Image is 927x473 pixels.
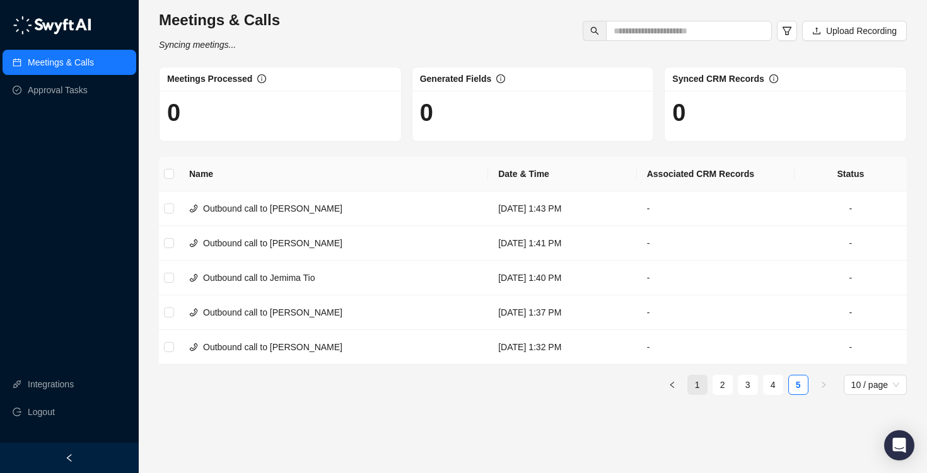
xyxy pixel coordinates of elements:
span: phone [189,239,198,248]
button: right [813,375,834,395]
span: Generated Fields [420,74,492,84]
li: 5 [788,375,808,395]
td: [DATE] 1:43 PM [488,191,637,226]
td: - [637,191,795,226]
th: Date & Time [488,157,637,191]
span: info-circle [496,74,505,83]
th: Associated CRM Records [637,157,795,191]
a: 5 [789,375,808,394]
span: filter [782,26,792,36]
a: Integrations [28,372,74,397]
span: Synced CRM Records [672,74,764,84]
td: - [637,295,795,330]
span: info-circle [257,74,266,83]
button: left [662,375,682,395]
span: phone [189,204,198,213]
span: left [668,381,676,389]
button: Upload Recording [802,21,907,41]
a: Approval Tasks [28,77,88,103]
span: Outbound call to [PERSON_NAME] [203,342,342,352]
div: Page Size [844,375,907,395]
li: Next Page [813,375,834,395]
th: Name [179,157,488,191]
span: info-circle [769,74,778,83]
li: Previous Page [662,375,682,395]
a: Meetings & Calls [28,50,94,75]
i: Syncing meetings... [159,40,236,50]
td: - [637,226,795,261]
li: 1 [687,375,708,395]
a: 4 [764,375,783,394]
td: [DATE] 1:32 PM [488,330,637,365]
span: search [590,26,599,35]
h1: 0 [167,98,394,127]
h1: 0 [672,98,899,127]
span: 10 / page [851,375,899,394]
td: - [795,330,907,365]
td: - [637,330,795,365]
a: 3 [738,375,757,394]
span: phone [189,273,198,282]
a: 2 [713,375,732,394]
td: [DATE] 1:37 PM [488,295,637,330]
span: Meetings Processed [167,74,252,84]
span: Outbound call to [PERSON_NAME] [203,307,342,317]
span: Outbound call to [PERSON_NAME] [203,203,342,214]
td: - [795,261,907,295]
td: [DATE] 1:40 PM [488,261,637,295]
h3: Meetings & Calls [159,10,280,30]
td: - [637,261,795,295]
td: - [795,295,907,330]
span: Outbound call to Jemima Tio [203,273,315,283]
h1: 0 [420,98,646,127]
span: phone [189,308,198,317]
a: 1 [688,375,707,394]
span: logout [13,407,21,416]
span: Outbound call to [PERSON_NAME] [203,238,342,248]
span: upload [812,26,821,35]
td: - [795,191,907,226]
li: 4 [763,375,783,395]
td: - [795,226,907,261]
span: phone [189,343,198,351]
td: [DATE] 1:41 PM [488,226,637,261]
div: Open Intercom Messenger [884,430,914,460]
span: Upload Recording [826,24,897,38]
span: Logout [28,399,55,425]
img: logo-05li4sbe.png [13,16,91,35]
li: 3 [738,375,758,395]
th: Status [795,157,907,191]
span: left [65,453,74,462]
li: 2 [713,375,733,395]
span: right [820,381,827,389]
